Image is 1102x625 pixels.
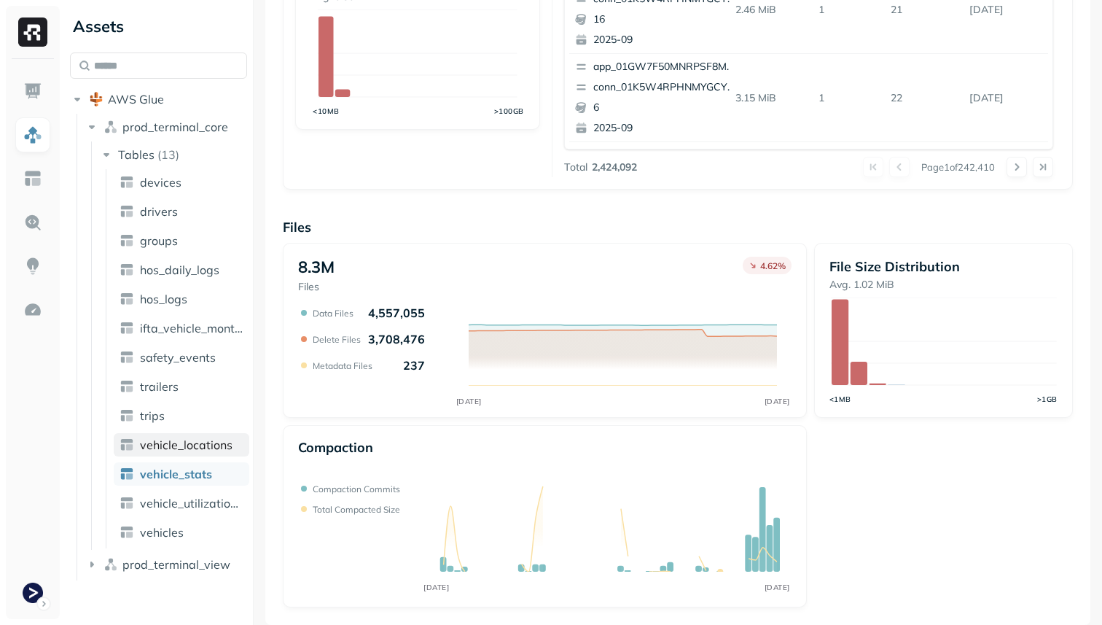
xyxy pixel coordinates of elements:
[813,85,885,111] p: 1
[298,439,373,456] p: Compaction
[829,395,851,403] tspan: <1MB
[120,467,134,481] img: table
[70,88,247,111] button: AWS Glue
[593,121,735,136] p: 2025-09
[23,213,42,232] img: Query Explorer
[313,504,400,515] p: Total compacted size
[593,12,735,27] p: 16
[140,408,165,423] span: trips
[764,397,789,406] tspan: [DATE]
[114,171,249,194] a: devices
[120,525,134,540] img: table
[283,219,1073,236] p: Files
[120,379,134,394] img: table
[114,317,249,340] a: ifta_vehicle_months
[23,82,42,101] img: Dashboard
[569,142,741,230] button: app_01GW7F50MNRPSF8MFHFDEVDVJAconn_01K5W4RPHNMYGCY610ND7FJF2Z52025-09
[593,60,735,74] p: app_01GW7F50MNRPSF8MFHFDEVDVJA
[114,375,249,398] a: trailers
[564,160,587,174] p: Total
[89,92,103,106] img: root
[70,15,247,38] div: Assets
[118,147,155,162] span: Tables
[114,462,249,486] a: vehicle_stats
[765,583,790,592] tspan: [DATE]
[423,583,449,592] tspan: [DATE]
[18,18,47,47] img: Ryft
[120,204,134,219] img: table
[313,106,340,115] tspan: <10MB
[313,334,361,345] p: Delete Files
[140,321,243,335] span: ifta_vehicle_months
[157,147,179,162] p: ( 13 )
[120,175,134,190] img: table
[120,263,134,277] img: table
[120,408,134,423] img: table
[23,583,43,603] img: Terminal
[140,496,243,511] span: vehicle_utilization_day
[313,308,353,319] p: Data Files
[23,125,42,144] img: Assets
[456,397,481,406] tspan: [DATE]
[368,332,425,346] p: 3,708,476
[760,260,786,271] p: 4.62 %
[114,346,249,369] a: safety_events
[730,85,813,111] p: 3.15 MiB
[1037,395,1058,403] tspan: >1GB
[85,553,248,576] button: prod_terminal_view
[829,278,1058,292] p: Avg. 1.02 MiB
[140,438,232,452] span: vehicle_locations
[122,120,228,134] span: prod_terminal_core
[114,492,249,515] a: vehicle_utilization_day
[120,292,134,306] img: table
[593,33,735,47] p: 2025-09
[103,120,118,134] img: namespace
[114,229,249,252] a: groups
[885,85,964,111] p: 22
[964,85,1048,111] p: Sep 23, 2025
[114,200,249,223] a: drivers
[120,496,134,511] img: table
[921,160,995,174] p: Page 1 of 242,410
[368,306,425,320] p: 4,557,055
[108,92,164,106] span: AWS Glue
[120,233,134,248] img: table
[23,257,42,276] img: Insights
[592,160,637,174] p: 2,424,092
[120,321,134,335] img: table
[140,467,212,481] span: vehicle_stats
[114,404,249,427] a: trips
[140,233,178,248] span: groups
[140,204,178,219] span: drivers
[829,258,1058,275] p: File Size Distribution
[23,300,42,319] img: Optimization
[114,521,249,544] a: vehicles
[593,101,735,115] p: 6
[298,257,335,277] p: 8.3M
[140,379,179,394] span: trailers
[114,258,249,282] a: hos_daily_logs
[494,106,524,115] tspan: >100GB
[122,557,230,572] span: prod_terminal_view
[140,263,219,277] span: hos_daily_logs
[140,292,187,306] span: hos_logs
[313,484,400,494] p: Compaction commits
[114,433,249,457] a: vehicle_locations
[85,115,248,139] button: prod_terminal_core
[140,525,184,540] span: vehicles
[103,557,118,572] img: namespace
[23,169,42,188] img: Asset Explorer
[140,350,216,365] span: safety_events
[403,358,425,373] p: 237
[120,350,134,365] img: table
[593,80,735,95] p: conn_01K5W4RPHNMYGCY610ND7FJF2Z
[99,143,249,166] button: Tables(13)
[140,175,181,190] span: devices
[114,287,249,311] a: hos_logs
[569,54,741,141] button: app_01GW7F50MNRPSF8MFHFDEVDVJAconn_01K5W4RPHNMYGCY610ND7FJF2Z62025-09
[313,360,372,371] p: Metadata Files
[298,280,335,294] p: Files
[120,438,134,452] img: table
